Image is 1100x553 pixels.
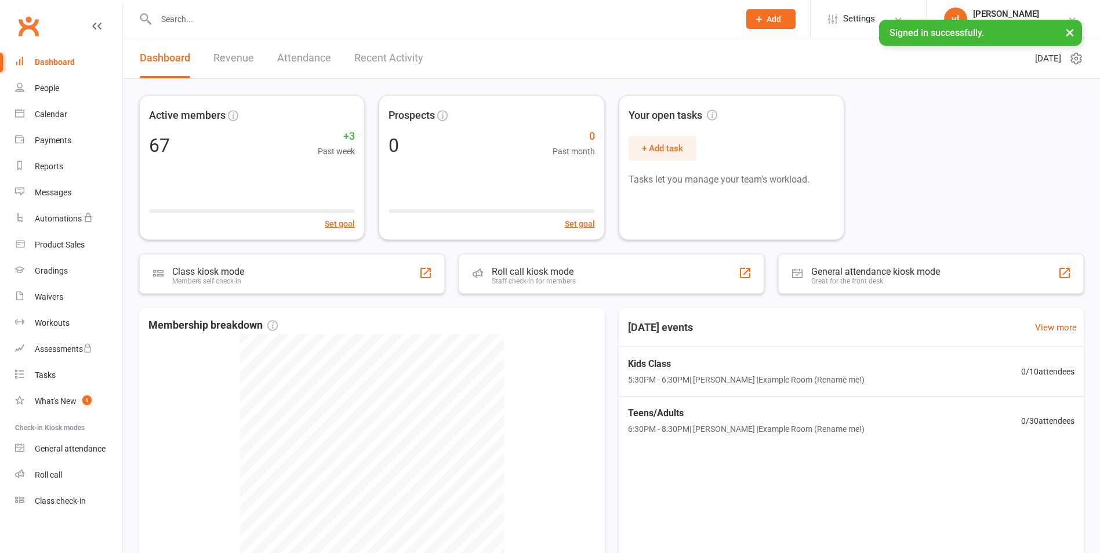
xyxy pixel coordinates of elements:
div: Reports [35,162,63,171]
a: Automations [15,206,122,232]
p: Tasks let you manage your team's workload. [629,172,834,187]
a: What's New1 [15,388,122,414]
span: 1 [82,395,92,405]
a: Recent Activity [354,38,423,78]
div: [PERSON_NAME] [973,9,1068,19]
a: Reports [15,154,122,180]
button: Set goal [325,217,355,230]
span: 0 [553,128,595,145]
button: + Add task [629,136,696,161]
div: 67 [149,136,170,155]
a: Waivers [15,284,122,310]
div: Product Sales [35,240,85,249]
span: Your open tasks [629,107,717,124]
input: Search... [153,11,731,27]
div: Waivers [35,292,63,301]
div: Roll call kiosk mode [492,266,576,277]
span: 6:30PM - 8:30PM | [PERSON_NAME] | Example Room (Rename me!) [628,423,865,435]
div: Roll call [35,470,62,479]
span: Past month [553,145,595,158]
div: Great for the front desk [811,277,940,285]
div: 0 [389,136,399,155]
span: [DATE] [1035,52,1061,66]
a: General attendance kiosk mode [15,436,122,462]
span: Prospects [389,107,435,124]
span: Past week [318,145,355,158]
div: vl [944,8,967,31]
a: Messages [15,180,122,206]
a: Assessments [15,336,122,362]
span: 5:30PM - 6:30PM | [PERSON_NAME] | Example Room (Rename me!) [628,373,865,386]
button: Set goal [565,217,595,230]
a: Attendance [277,38,331,78]
div: greater western muay thai [973,19,1068,30]
div: Tasks [35,370,56,380]
span: Active members [149,107,226,124]
div: Payments [35,136,71,145]
a: Gradings [15,258,122,284]
button: × [1059,20,1080,45]
div: People [35,83,59,93]
div: What's New [35,396,77,406]
div: Class check-in [35,496,86,505]
div: Calendar [35,110,67,119]
h3: [DATE] events [619,317,702,338]
span: +3 [318,128,355,145]
a: View more [1035,321,1077,334]
div: Workouts [35,318,70,328]
div: General attendance kiosk mode [811,266,940,277]
a: Class kiosk mode [15,488,122,514]
a: Product Sales [15,232,122,258]
a: Revenue [213,38,254,78]
span: Settings [843,6,875,32]
div: Automations [35,214,82,223]
div: Members self check-in [172,277,244,285]
div: Assessments [35,344,92,354]
span: 0 / 10 attendees [1021,365,1074,378]
button: Add [746,9,796,29]
a: Calendar [15,101,122,128]
span: Membership breakdown [148,317,278,334]
span: Teens/Adults [628,406,865,421]
div: Class kiosk mode [172,266,244,277]
span: Add [767,14,781,24]
a: Clubworx [14,12,43,41]
span: Kids Class [628,356,865,372]
a: Dashboard [15,49,122,75]
a: Workouts [15,310,122,336]
a: Roll call [15,462,122,488]
span: Signed in successfully. [890,27,984,38]
div: Dashboard [35,57,75,67]
a: Tasks [15,362,122,388]
span: 0 / 30 attendees [1021,414,1074,427]
div: Gradings [35,266,68,275]
a: Dashboard [140,38,190,78]
div: Messages [35,188,71,197]
a: Payments [15,128,122,154]
div: Staff check-in for members [492,277,576,285]
a: People [15,75,122,101]
div: General attendance [35,444,106,453]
